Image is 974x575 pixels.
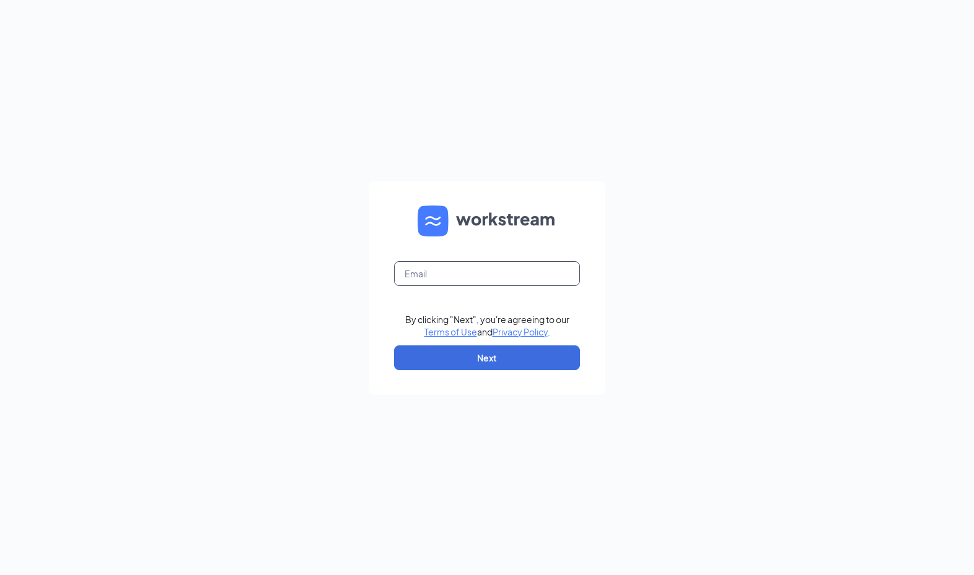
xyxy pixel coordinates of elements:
[405,313,569,338] div: By clicking "Next", you're agreeing to our and .
[394,261,580,286] input: Email
[493,326,548,337] a: Privacy Policy
[418,205,556,236] img: WS logo and Workstream text
[394,345,580,370] button: Next
[424,326,477,337] a: Terms of Use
